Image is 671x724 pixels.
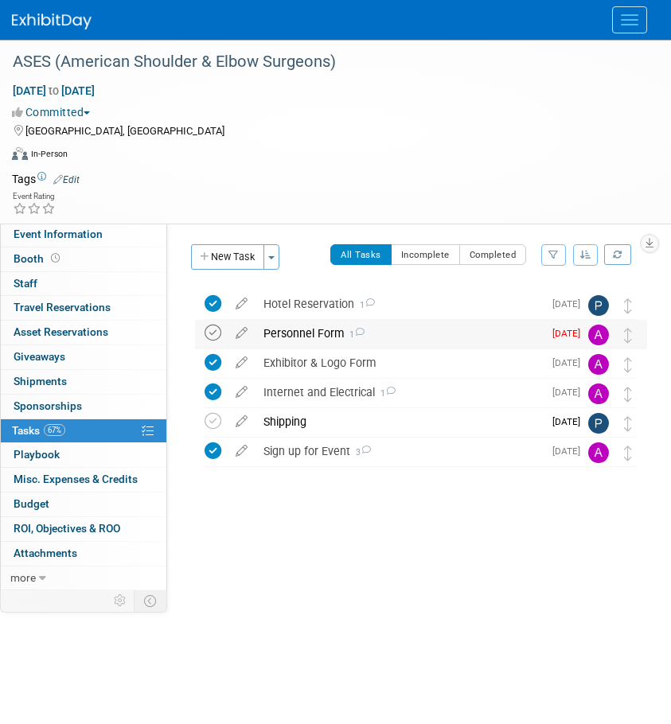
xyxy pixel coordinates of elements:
a: Budget [1,492,166,516]
span: [DATE] [552,328,588,339]
div: Internet and Electrical [256,379,543,406]
i: Move task [624,328,632,343]
td: Personalize Event Tab Strip [107,590,135,611]
i: Move task [624,357,632,372]
div: Sign up for Event [256,438,543,465]
span: 67% [44,424,65,436]
a: Booth [1,247,166,271]
button: Completed [459,244,527,265]
img: Allison Walsh [588,442,609,463]
span: Budget [14,497,49,510]
div: Hotel Reservation [256,290,543,317]
td: Tags [12,171,80,187]
span: Booth [14,252,63,265]
a: Giveaways [1,345,166,369]
a: Tasks67% [1,419,166,443]
div: Exhibitor & Logo Form [256,349,543,376]
span: Event Information [14,228,103,240]
span: Giveaways [14,350,65,363]
button: New Task [191,244,264,270]
a: ROI, Objectives & ROO [1,517,166,541]
img: Allison Walsh [588,354,609,375]
span: Misc. Expenses & Credits [14,473,138,485]
span: 3 [350,447,371,457]
div: ASES (American Shoulder & Elbow Surgeons) [7,48,639,76]
button: Incomplete [391,244,460,265]
span: Playbook [14,448,60,461]
span: Attachments [14,547,77,559]
img: Allison Walsh [588,325,609,345]
span: Asset Reservations [14,325,108,338]
a: Event Information [1,223,166,247]
span: more [10,571,36,584]
span: [DATE] [552,357,588,368]
div: Event Format [12,145,651,169]
div: In-Person [30,148,68,160]
a: more [1,566,166,590]
button: All Tasks [330,244,392,265]
span: [DATE] [552,298,588,309]
span: [GEOGRAPHIC_DATA], [GEOGRAPHIC_DATA] [25,125,224,137]
a: edit [228,356,256,370]
a: Refresh [604,244,631,265]
a: Sponsorships [1,395,166,418]
a: Edit [53,174,80,185]
span: Tasks [12,424,65,437]
span: [DATE] [552,446,588,457]
img: Allison Walsh [588,383,609,404]
i: Move task [624,446,632,461]
span: 1 [375,388,396,399]
a: Misc. Expenses & Credits [1,468,166,492]
span: 1 [354,300,375,310]
img: Phil S [588,413,609,434]
a: edit [228,326,256,341]
div: Shipping [256,408,543,435]
a: edit [228,415,256,429]
a: Travel Reservations [1,296,166,320]
span: [DATE] [552,416,588,427]
button: Committed [12,104,96,120]
img: Philip D'Adderio [588,295,609,316]
span: Shipments [14,375,67,387]
span: Staff [14,277,37,290]
span: [DATE] [DATE] [12,84,96,98]
a: Shipments [1,370,166,394]
span: Sponsorships [14,399,82,412]
span: to [46,84,61,97]
i: Move task [624,416,632,431]
span: 1 [344,329,365,340]
a: Staff [1,272,166,296]
a: Playbook [1,443,166,467]
a: Asset Reservations [1,321,166,344]
i: Move task [624,387,632,402]
a: edit [228,297,256,311]
button: Menu [612,6,647,33]
div: Event Rating [13,193,56,200]
img: Format-Inperson.png [12,147,28,160]
i: Move task [624,298,632,313]
span: Booth not reserved yet [48,252,63,264]
img: ExhibitDay [12,14,92,29]
div: Personnel Form [256,320,543,347]
td: Toggle Event Tabs [135,590,167,611]
a: Attachments [1,542,166,566]
a: edit [228,444,256,458]
span: ROI, Objectives & ROO [14,522,120,535]
span: Travel Reservations [14,301,111,313]
a: edit [228,385,256,399]
span: [DATE] [552,387,588,398]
